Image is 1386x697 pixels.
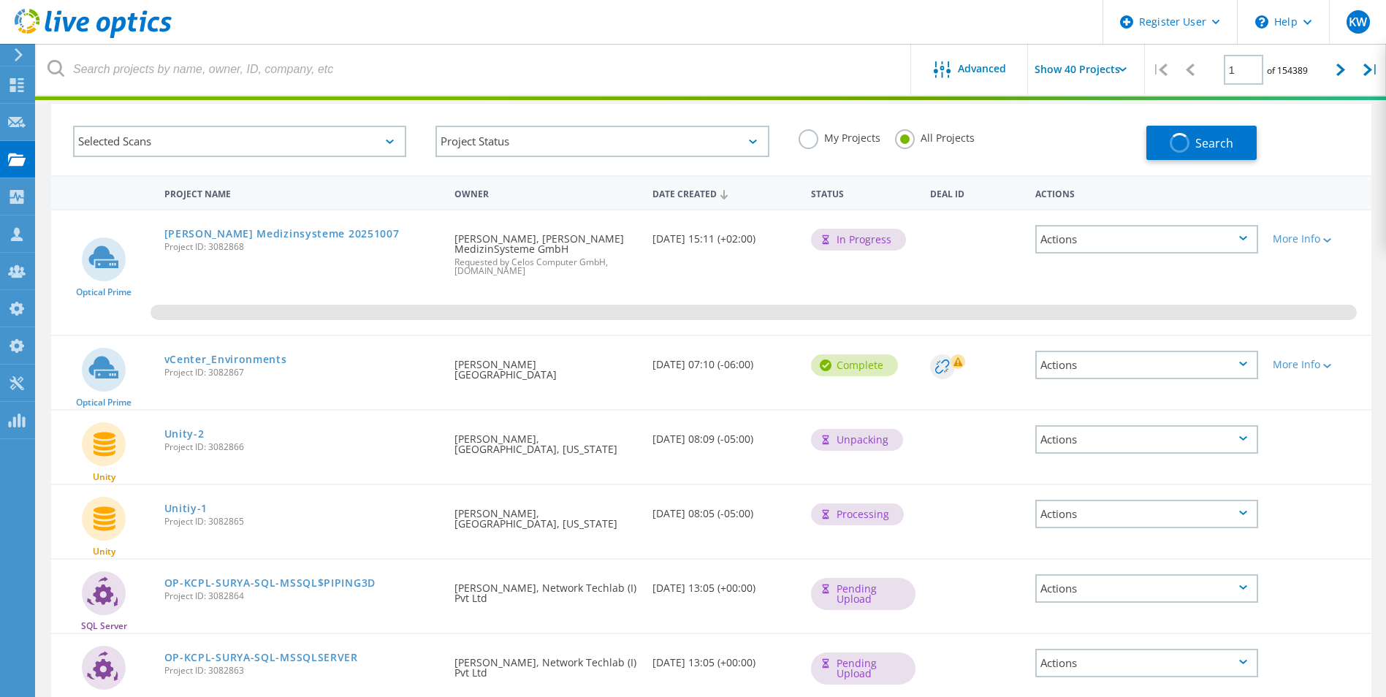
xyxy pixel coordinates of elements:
input: Search projects by name, owner, ID, company, etc [37,44,912,95]
span: Optical Prime [76,288,132,297]
a: OP-KCPL-SURYA-SQL-MSSQL$PIPING3D [164,578,376,588]
div: [PERSON_NAME], Network Techlab (I) Pvt Ltd [447,634,645,693]
span: SQL Server [81,622,127,631]
a: Unity-2 [164,429,205,439]
span: of 154389 [1267,64,1308,77]
div: Pending Upload [811,652,915,685]
span: Advanced [958,64,1006,74]
div: Status [804,179,923,206]
div: Processing [811,503,904,525]
div: Actions [1035,500,1258,528]
span: Unity [93,547,115,556]
div: Pending Upload [811,578,915,610]
span: Project ID: 3082863 [164,666,441,675]
div: [DATE] 08:09 (-05:00) [645,411,804,459]
a: Unitiy-1 [164,503,208,514]
label: My Projects [799,129,880,143]
label: All Projects [895,129,975,143]
div: [DATE] 07:10 (-06:00) [645,336,804,384]
div: Project Status [435,126,769,157]
button: Search [1146,126,1257,160]
div: [DATE] 08:05 (-05:00) [645,485,804,533]
div: | [1145,44,1175,96]
a: vCenter_Environments [164,354,287,365]
a: OP-KCPL-SURYA-SQL-MSSQLSERVER [164,652,358,663]
div: [DATE] 13:05 (+00:00) [645,560,804,608]
span: Project ID: 3082866 [164,443,441,452]
div: [PERSON_NAME], [GEOGRAPHIC_DATA], [US_STATE] [447,411,645,469]
a: Live Optics Dashboard [15,31,172,41]
div: Actions [1035,351,1258,379]
span: Project ID: 3082867 [164,368,441,377]
div: | [1356,44,1386,96]
div: Project Name [157,179,448,206]
div: [PERSON_NAME], [GEOGRAPHIC_DATA], [US_STATE] [447,485,645,544]
div: Complete [811,354,898,376]
div: Actions [1035,649,1258,677]
div: [PERSON_NAME][GEOGRAPHIC_DATA] [447,336,645,395]
a: [PERSON_NAME] Medizinsysteme 20251007 [164,229,400,239]
span: KW [1349,16,1367,28]
div: Actions [1035,425,1258,454]
div: Actions [1035,225,1258,254]
span: Project ID: 3082864 [164,592,441,601]
div: [PERSON_NAME], Network Techlab (I) Pvt Ltd [447,560,645,618]
span: Search [1195,135,1233,151]
div: [PERSON_NAME], [PERSON_NAME] MedizinSysteme GmbH [447,210,645,290]
div: Selected Scans [73,126,406,157]
span: Optical Prime [76,398,132,407]
div: More Info [1273,234,1364,244]
div: Actions [1028,179,1265,206]
div: More Info [1273,359,1364,370]
span: Requested by Celos Computer GmbH, [DOMAIN_NAME] [454,258,638,275]
span: Project ID: 3082865 [164,517,441,526]
div: [DATE] 13:05 (+00:00) [645,634,804,682]
div: Date Created [645,179,804,207]
div: Owner [447,179,645,206]
div: In Progress [811,229,906,251]
div: Unpacking [811,429,903,451]
div: Actions [1035,574,1258,603]
svg: \n [1255,15,1268,28]
span: Unity [93,473,115,481]
span: Project ID: 3082868 [164,243,441,251]
div: Deal Id [923,179,1029,206]
div: [DATE] 15:11 (+02:00) [645,210,804,259]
